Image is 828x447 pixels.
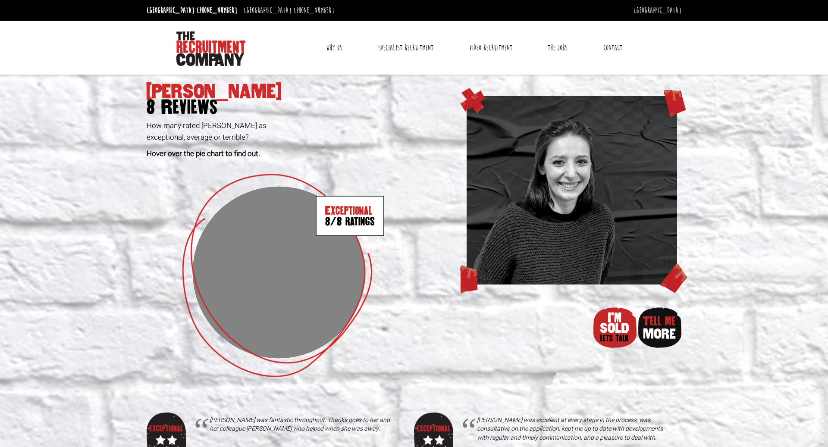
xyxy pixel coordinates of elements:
[241,3,336,17] li: [GEOGRAPHIC_DATA]:
[638,306,681,349] img: Tell Me More'
[372,37,440,59] a: Specialist Recruitment
[477,416,664,442] p: [PERSON_NAME] was excellent at every stage in the process, was consultative on the application, k...
[593,306,637,349] img: I'm Sold, Lets Talk'
[147,84,411,115] h1: [PERSON_NAME]
[210,416,397,434] p: [PERSON_NAME] was fantastic throughout. Thanks goes to her and her colleague [PERSON_NAME] who he...
[316,196,384,236] h1: Exceptional
[634,6,681,15] a: [GEOGRAPHIC_DATA]
[597,37,629,59] a: Contact
[171,165,386,380] svg: A chart.
[294,6,334,15] a: [PHONE_NUMBER]
[467,96,677,284] img: sara-web-no-illo.png
[176,31,245,66] img: The Recruitment Company
[144,3,239,17] li: [GEOGRAPHIC_DATA]:
[147,148,260,159] strong: Hover over the pie chart to find out.
[325,216,375,227] span: 8/8 ratings
[320,37,349,59] a: Why Us
[541,37,574,59] a: The Jobs
[147,100,411,115] span: 8 Reviews
[197,6,237,15] a: [PHONE_NUMBER]
[147,120,411,143] p: How many rated [PERSON_NAME] as exceptional, average or terrible?
[463,37,519,59] a: Video Recruitment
